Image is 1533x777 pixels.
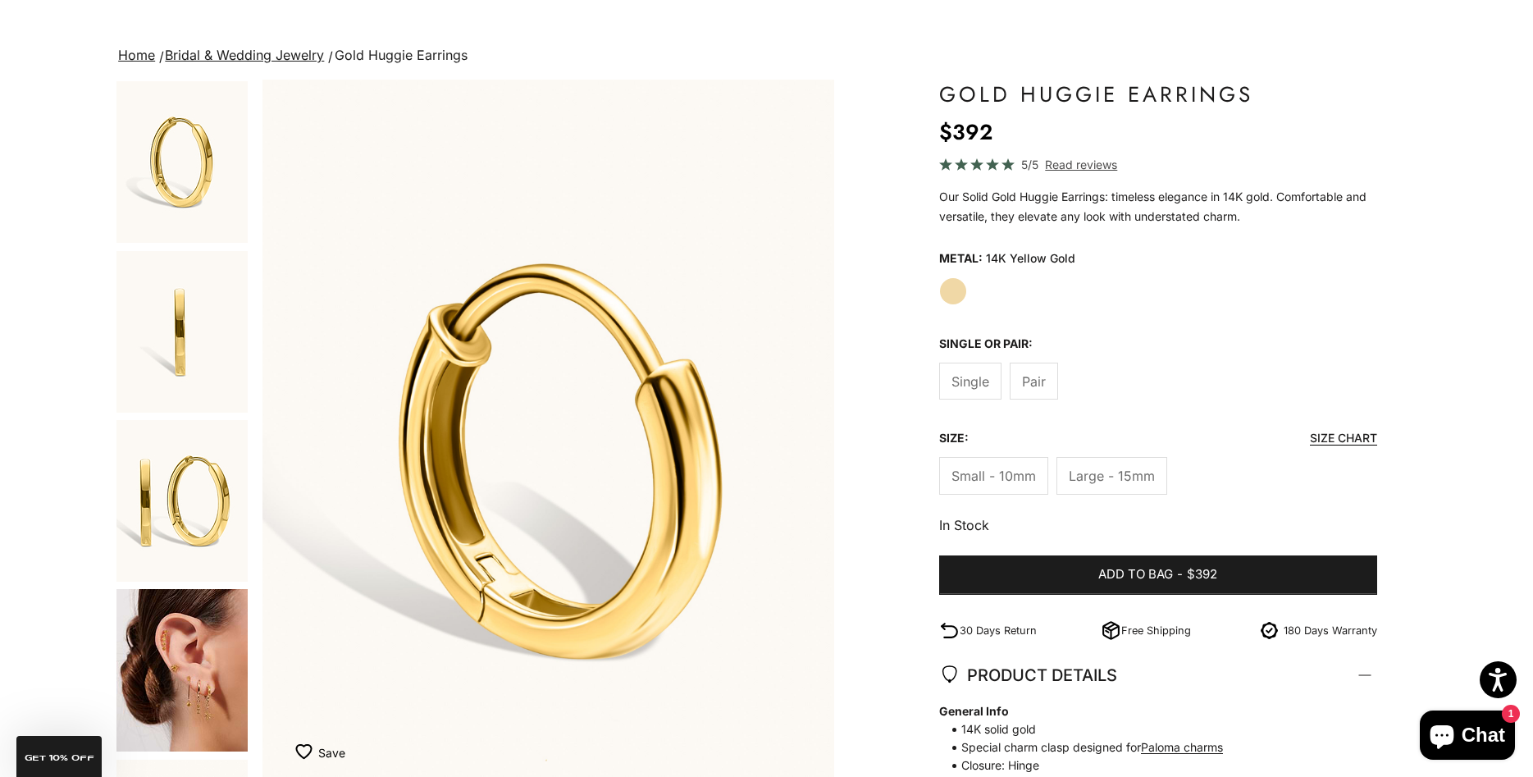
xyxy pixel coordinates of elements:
strong: General Info [939,702,1361,720]
img: #YellowGold [116,420,248,582]
legend: Single or Pair: [939,331,1033,356]
button: Add to bag-$392 [939,555,1377,595]
span: PRODUCT DETAILS [939,661,1117,689]
img: wishlist [295,743,318,760]
p: Our Solid Gold Huggie Earrings: timeless elegance in 14K gold. Comfortable and versatile, they el... [939,187,1377,226]
span: Single [951,371,989,392]
p: 180 Days Warranty [1284,622,1377,639]
span: $392 [1187,564,1217,585]
button: Add to Wishlist [295,736,345,769]
legend: Metal: [939,246,983,271]
img: #YellowGold [116,81,248,243]
span: 5/5 [1021,155,1038,174]
img: #YellowGold #RoseGold #WhiteGold [116,589,248,752]
img: #YellowGold [116,251,248,413]
a: Paloma charms [1141,740,1223,754]
span: 14K solid gold [939,720,1361,738]
span: Closure: Hinge [939,756,1361,775]
h1: Gold Huggie Earrings [939,80,1377,109]
legend: Size: [939,426,969,450]
span: Large - 15mm [1069,465,1155,487]
span: Special charm clasp designed for [939,738,1361,756]
a: Home [118,47,155,63]
sale-price: $392 [939,116,992,149]
button: Go to item 2 [115,249,249,414]
button: Go to item 3 [115,418,249,583]
nav: breadcrumbs [115,44,1418,67]
span: Read reviews [1045,155,1117,174]
variant-option-value: 14K Yellow Gold [986,246,1075,271]
span: Add to bag [1098,564,1173,585]
button: Go to item 1 [115,80,249,245]
span: GET 10% Off [25,754,94,762]
a: 5/5 Read reviews [939,155,1377,174]
span: Gold Huggie Earrings [335,47,468,63]
div: GET 10% Off [16,736,102,777]
button: Size chart [1310,432,1377,446]
p: In Stock [939,514,1377,536]
summary: PRODUCT DETAILS [939,645,1377,706]
p: Free Shipping [1121,622,1191,639]
span: Small - 10mm [951,465,1036,487]
inbox-online-store-chat: Shopify online store chat [1415,711,1520,764]
p: 30 Days Return [960,622,1037,639]
button: Go to item 4 [115,587,249,753]
a: Bridal & Wedding Jewelry [165,47,324,63]
span: Pair [1022,371,1046,392]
